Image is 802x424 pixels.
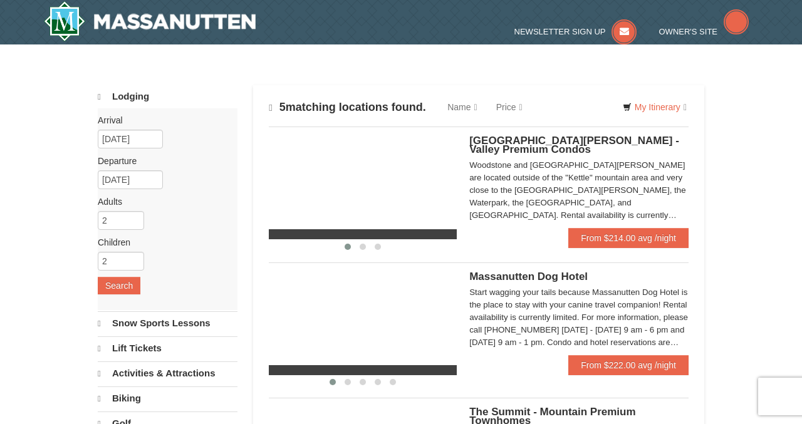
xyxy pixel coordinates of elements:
a: Newsletter Sign Up [514,27,637,36]
a: Owner's Site [659,27,749,36]
span: Owner's Site [659,27,718,36]
span: Massanutten Dog Hotel [469,271,588,282]
label: Departure [98,155,228,167]
a: From $222.00 avg /night [568,355,689,375]
img: Massanutten Resort Logo [44,1,256,41]
span: [GEOGRAPHIC_DATA][PERSON_NAME] - Valley Premium Condos [469,135,679,155]
a: Name [438,95,486,120]
div: Start wagging your tails because Massanutten Dog Hotel is the place to stay with your canine trav... [469,286,689,349]
a: Lift Tickets [98,336,237,360]
label: Children [98,236,228,249]
a: Snow Sports Lessons [98,311,237,335]
a: Biking [98,386,237,410]
a: From $214.00 avg /night [568,228,689,248]
a: Massanutten Resort [44,1,256,41]
span: Newsletter Sign Up [514,27,606,36]
button: Search [98,277,140,294]
label: Arrival [98,114,228,127]
a: Lodging [98,85,237,108]
a: Activities & Attractions [98,361,237,385]
div: Woodstone and [GEOGRAPHIC_DATA][PERSON_NAME] are located outside of the "Kettle" mountain area an... [469,159,689,222]
a: Price [487,95,532,120]
a: My Itinerary [615,98,695,116]
label: Adults [98,195,228,208]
